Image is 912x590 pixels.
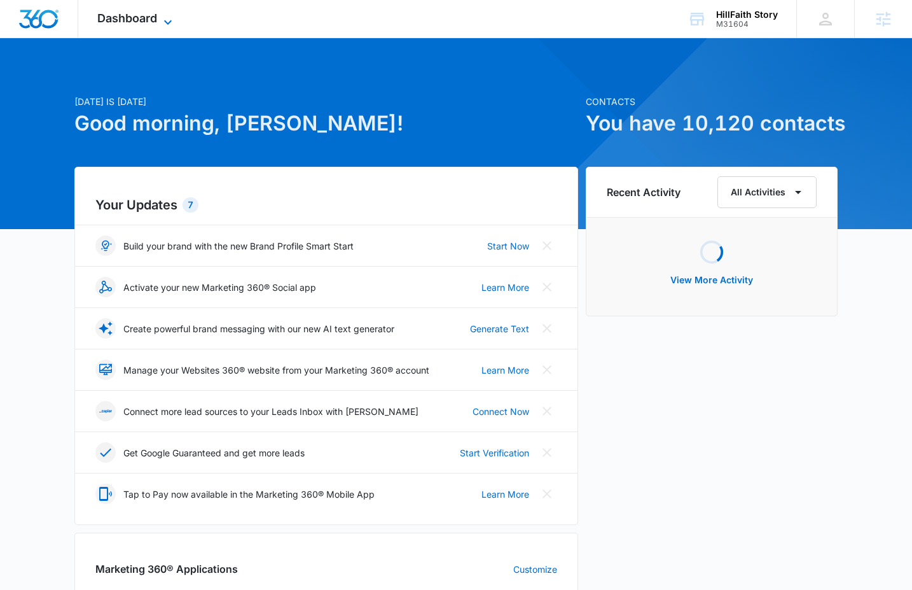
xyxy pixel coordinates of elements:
button: Close [537,235,557,256]
div: account name [716,10,778,20]
button: Close [537,442,557,463]
a: Learn More [481,488,529,501]
span: Dashboard [97,11,157,25]
p: Build your brand with the new Brand Profile Smart Start [123,239,354,253]
p: Activate your new Marketing 360® Social app [123,281,316,294]
p: Contacts [586,95,838,108]
div: account id [716,20,778,29]
button: Close [537,318,557,339]
div: 7 [183,197,198,213]
p: Connect more lead sources to your Leads Inbox with [PERSON_NAME] [123,405,418,418]
h2: Your Updates [95,195,557,214]
button: Close [537,484,557,504]
a: Learn More [481,363,529,377]
p: [DATE] is [DATE] [74,95,578,108]
a: Connect Now [473,405,529,418]
p: Create powerful brand messaging with our new AI text generator [123,322,394,335]
h1: Good morning, [PERSON_NAME]! [74,108,578,139]
button: View More Activity [658,265,766,295]
a: Start Now [487,239,529,253]
button: Close [537,360,557,380]
a: Start Verification [460,446,529,460]
p: Tap to Pay now available in the Marketing 360® Mobile App [123,488,375,501]
button: Close [537,277,557,297]
a: Customize [513,563,557,576]
a: Generate Text [470,322,529,335]
button: Close [537,401,557,421]
a: Learn More [481,281,529,294]
h1: You have 10,120 contacts [586,108,838,139]
p: Manage your Websites 360® website from your Marketing 360® account [123,363,429,377]
button: All Activities [717,176,817,208]
p: Get Google Guaranteed and get more leads [123,446,305,460]
h2: Marketing 360® Applications [95,561,238,577]
h6: Recent Activity [607,185,681,200]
